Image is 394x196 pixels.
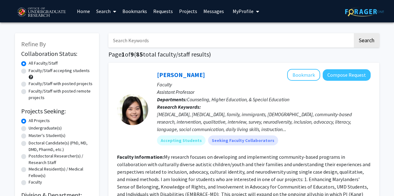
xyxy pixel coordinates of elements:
button: Compose Request to Veronica Kang [323,69,371,81]
button: Search [354,33,379,48]
a: Requests [150,0,176,22]
a: Projects [176,0,200,22]
label: Faculty/Staff with posted remote projects [29,88,93,101]
button: Add Veronica Kang to Bookmarks [287,69,320,81]
span: Counseling, Higher Education, & Special Education [187,96,289,103]
label: Medical Resident(s) / Medical Fellow(s) [29,166,93,179]
span: My Profile [233,8,254,14]
label: All Faculty/Staff [29,60,58,66]
label: Master's Student(s) [29,132,65,139]
p: Assistant Professor [157,88,371,96]
a: Home [74,0,93,22]
h1: Page of ( total faculty/staff results) [108,51,379,58]
img: University of Maryland Logo [15,5,68,20]
b: Faculty Information: [117,154,164,160]
b: Departments: [157,96,187,103]
mat-chip: Accepting Students [157,135,206,145]
label: Faculty/Staff accepting students [29,67,90,74]
label: Undergraduate(s) [29,125,62,131]
a: Bookmarks [119,0,150,22]
span: 9 [131,50,134,58]
label: Postdoctoral Researcher(s) / Research Staff [29,153,93,166]
span: 85 [136,50,143,58]
a: [PERSON_NAME] [157,71,205,79]
span: 1 [121,50,125,58]
span: Refine By [21,40,46,48]
label: Doctoral Candidate(s) (PhD, MD, DMD, PharmD, etc.) [29,140,93,153]
p: Faculty [157,81,371,88]
label: Faculty/Staff with posted projects [29,80,93,87]
input: Search Keywords [108,33,353,48]
iframe: Chat [368,168,389,191]
a: Search [93,0,119,22]
label: All Projects [29,117,50,124]
label: Faculty [29,179,42,185]
a: Messages [200,0,227,22]
b: Research Keywords: [157,104,201,110]
h2: Projects Seeking: [21,107,93,115]
mat-chip: Seeking Faculty Collaborators [208,135,278,145]
div: [MEDICAL_DATA], [MEDICAL_DATA], family, immigrants, [DEMOGRAPHIC_DATA], community-based research,... [157,111,371,133]
h2: Collaboration Status: [21,50,93,57]
img: ForagerOne Logo [345,7,384,16]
